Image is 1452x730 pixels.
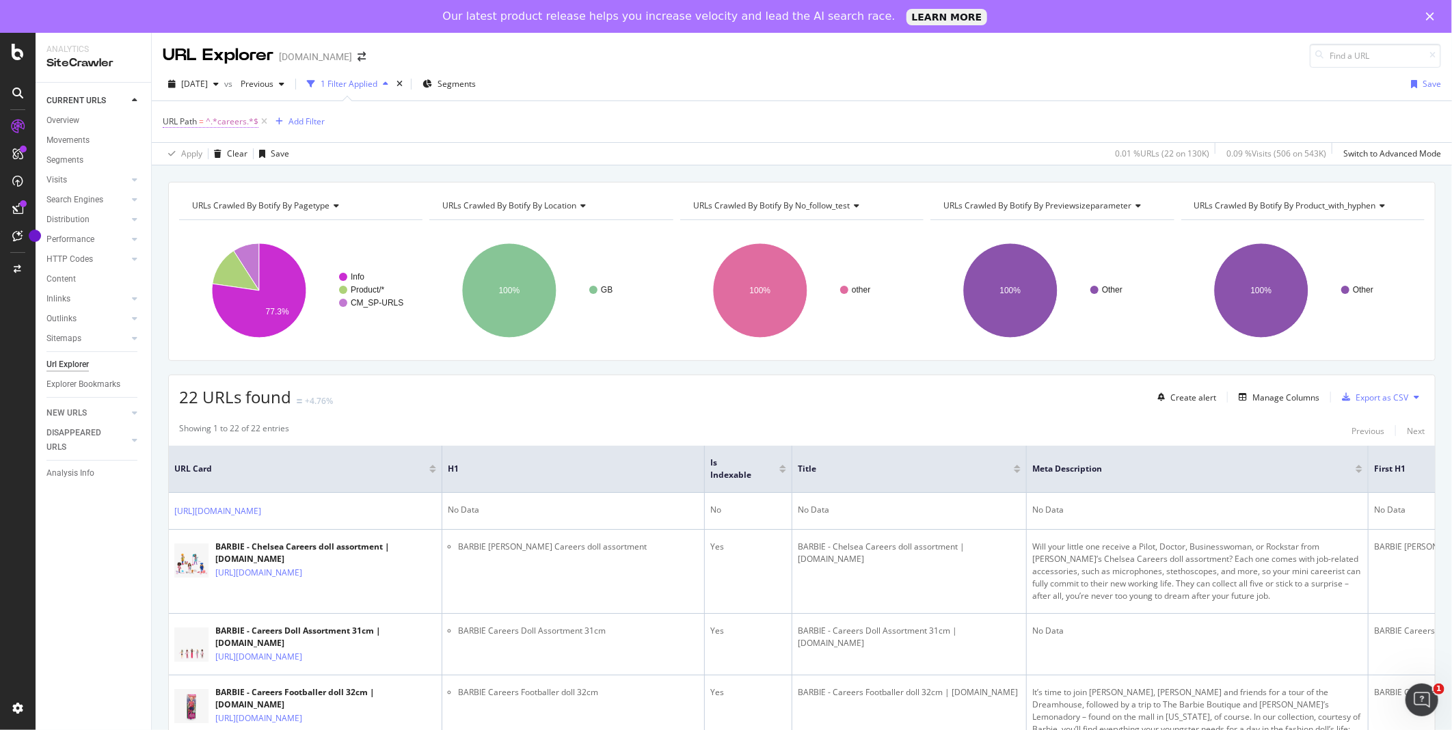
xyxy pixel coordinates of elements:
button: Save [254,143,289,165]
div: No Data [1032,504,1362,516]
a: NEW URLS [46,406,128,420]
div: BARBIE - Chelsea Careers doll assortment | [DOMAIN_NAME] [798,541,1021,565]
div: No [710,504,786,516]
a: Overview [46,113,142,128]
div: Visits [46,173,67,187]
div: Sitemaps [46,332,81,346]
button: Export as CSV [1336,386,1408,408]
div: 0.01 % URLs ( 22 on 130K ) [1115,148,1209,159]
h4: URLs Crawled By Botify By location [440,195,660,217]
div: Next [1407,425,1425,437]
div: HTTP Codes [46,252,93,267]
div: Url Explorer [46,357,89,372]
li: BARBIE Careers Footballer doll 32cm [458,686,699,699]
text: Other [1353,285,1373,295]
span: Is Indexable [710,457,759,481]
text: 77.3% [266,307,289,316]
div: Tooltip anchor [29,230,41,242]
iframe: Intercom live chat [1406,684,1438,716]
div: BARBIE - Careers Footballer doll 32cm | [DOMAIN_NAME] [215,686,436,711]
div: Yes [710,541,786,553]
text: 100% [1250,286,1272,295]
div: +4.76% [305,395,333,407]
div: Content [46,272,76,286]
span: Meta Description [1032,463,1335,475]
svg: A chart. [429,231,671,350]
button: Save [1406,73,1441,95]
h4: URLs Crawled By Botify By no_follow_test [690,195,911,217]
div: Export as CSV [1356,392,1408,403]
div: Previous [1352,425,1384,437]
div: Segments [46,153,83,167]
div: CURRENT URLS [46,94,106,108]
span: URL Path [163,116,197,127]
div: Outlinks [46,312,77,326]
button: Previous [235,73,290,95]
div: BARBIE - Chelsea Careers doll assortment | [DOMAIN_NAME] [215,541,436,565]
span: H1 [448,463,678,475]
span: URLs Crawled By Botify By pagetype [192,200,330,211]
div: DISAPPEARED URLS [46,426,116,455]
div: BARBIE - Careers Doll Assortment 31cm | [DOMAIN_NAME] [798,625,1021,649]
button: Switch to Advanced Mode [1338,143,1441,165]
div: A chart. [179,231,420,350]
span: Segments [438,78,476,90]
a: [URL][DOMAIN_NAME] [215,712,302,725]
img: main image [174,538,209,582]
div: Explorer Bookmarks [46,377,120,392]
text: 100% [499,286,520,295]
a: Inlinks [46,292,128,306]
h4: URLs Crawled By Botify By product_with_hyphen [1192,195,1412,217]
div: No Data [798,504,1021,516]
a: Url Explorer [46,357,142,372]
a: Explorer Bookmarks [46,377,142,392]
span: URLs Crawled By Botify By location [442,200,576,211]
span: URLs Crawled By Botify By product_with_hyphen [1194,200,1376,211]
div: Close [1426,12,1440,21]
h4: URLs Crawled By Botify By previewsizeparameter [941,195,1161,217]
button: Next [1407,422,1425,439]
img: main image [174,622,209,666]
div: Manage Columns [1252,392,1319,403]
a: Movements [46,133,142,148]
a: [URL][DOMAIN_NAME] [215,566,302,580]
img: Equal [297,399,302,403]
div: A chart. [680,231,922,350]
svg: A chart. [1181,231,1423,350]
text: Info [351,272,364,282]
li: BARBIE Careers Doll Assortment 31cm [458,625,699,637]
a: Performance [46,232,128,247]
div: NEW URLS [46,406,87,420]
span: vs [224,78,235,90]
a: HTTP Codes [46,252,128,267]
text: GB [601,285,613,295]
button: Clear [209,143,247,165]
span: Previous [235,78,273,90]
button: Segments [417,73,481,95]
a: Distribution [46,213,128,227]
span: URL Card [174,463,426,475]
div: Add Filter [288,116,325,127]
text: 100% [749,286,770,295]
div: arrow-right-arrow-left [358,52,366,62]
div: Apply [181,148,202,159]
div: Inlinks [46,292,70,306]
img: main image [174,684,209,728]
div: Performance [46,232,94,247]
div: URL Explorer [163,44,273,67]
svg: A chart. [930,231,1172,350]
div: Overview [46,113,79,128]
button: 1 Filter Applied [301,73,394,95]
div: Movements [46,133,90,148]
div: Save [1423,78,1441,90]
a: Analysis Info [46,466,142,481]
a: Sitemaps [46,332,128,346]
div: Our latest product release helps you increase velocity and lead the AI search race. [443,10,896,23]
div: Search Engines [46,193,103,207]
div: Create alert [1170,392,1216,403]
a: Outlinks [46,312,128,326]
button: Apply [163,143,202,165]
div: Yes [710,625,786,637]
text: Other [1102,285,1122,295]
